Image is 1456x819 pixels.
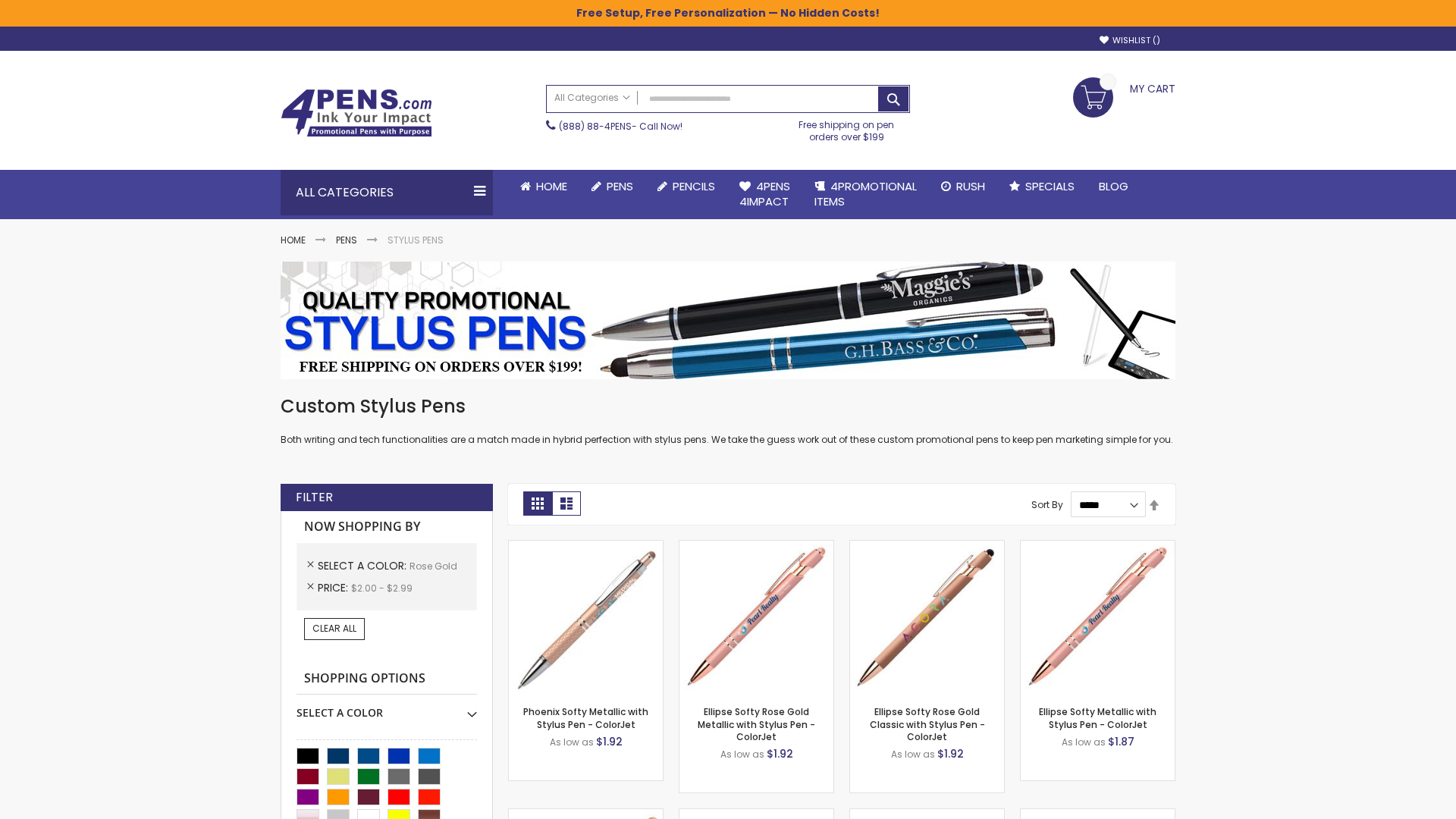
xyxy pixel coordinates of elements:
[296,489,333,506] strong: Filter
[802,170,929,219] a: 4PROMOTIONALITEMS
[1062,736,1106,748] span: As low as
[956,178,985,194] span: Rush
[1087,170,1141,203] a: Blog
[304,618,365,639] a: Clear All
[388,234,444,246] strong: Stylus Pens
[1021,541,1175,695] img: Ellipse Softy Metallic with Stylus Pen - ColorJet-Rose Gold
[297,663,477,695] strong: Shopping Options
[336,234,357,246] a: Pens
[509,540,663,553] a: Phoenix Softy Metallic with Stylus Pen - ColorJet-Rose gold
[281,394,1175,419] h1: Custom Stylus Pens
[509,541,663,695] img: Phoenix Softy Metallic with Stylus Pen - ColorJet-Rose gold
[1099,178,1128,194] span: Blog
[409,560,457,573] span: Rose Gold
[281,89,432,137] img: 4Pens Custom Pens and Promotional Products
[579,170,645,203] a: Pens
[281,234,306,246] a: Home
[679,541,833,695] img: Ellipse Softy Rose Gold Metallic with Stylus Pen - ColorJet-Rose Gold
[870,705,985,742] a: Ellipse Softy Rose Gold Classic with Stylus Pen - ColorJet
[645,170,727,203] a: Pencils
[767,746,793,761] span: $1.92
[318,580,351,595] span: Price
[739,178,790,209] span: 4Pens 4impact
[351,582,413,595] span: $2.00 - $2.99
[1039,705,1156,730] a: Ellipse Softy Metallic with Stylus Pen - ColorJet
[312,622,356,635] span: Clear All
[1100,35,1160,46] a: Wishlist
[297,695,477,720] div: Select A Color
[814,178,917,209] span: 4PROMOTIONAL ITEMS
[523,491,552,516] strong: Grid
[1108,734,1134,749] span: $1.87
[297,511,477,543] strong: Now Shopping by
[1021,540,1175,553] a: Ellipse Softy Metallic with Stylus Pen - ColorJet-Rose Gold
[850,540,1004,553] a: Ellipse Softy Rose Gold Classic with Stylus Pen - ColorJet-Rose Gold
[937,746,964,761] span: $1.92
[281,262,1175,379] img: Stylus Pens
[536,178,567,194] span: Home
[929,170,997,203] a: Rush
[727,170,802,219] a: 4Pens4impact
[559,120,682,133] span: - Call Now!
[523,705,648,730] a: Phoenix Softy Metallic with Stylus Pen - ColorJet
[698,705,815,742] a: Ellipse Softy Rose Gold Metallic with Stylus Pen - ColorJet
[547,86,638,111] a: All Categories
[550,736,594,748] span: As low as
[1025,178,1075,194] span: Specials
[508,170,579,203] a: Home
[783,113,911,143] div: Free shipping on pen orders over $199
[318,558,409,573] span: Select A Color
[281,170,493,215] div: All Categories
[679,540,833,553] a: Ellipse Softy Rose Gold Metallic with Stylus Pen - ColorJet-Rose Gold
[281,394,1175,447] div: Both writing and tech functionalities are a match made in hybrid perfection with stylus pens. We ...
[997,170,1087,203] a: Specials
[1031,498,1063,511] label: Sort By
[673,178,715,194] span: Pencils
[554,92,630,104] span: All Categories
[720,748,764,761] span: As low as
[850,541,1004,695] img: Ellipse Softy Rose Gold Classic with Stylus Pen - ColorJet-Rose Gold
[891,748,935,761] span: As low as
[596,734,623,749] span: $1.92
[607,178,633,194] span: Pens
[559,120,632,133] a: (888) 88-4PENS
